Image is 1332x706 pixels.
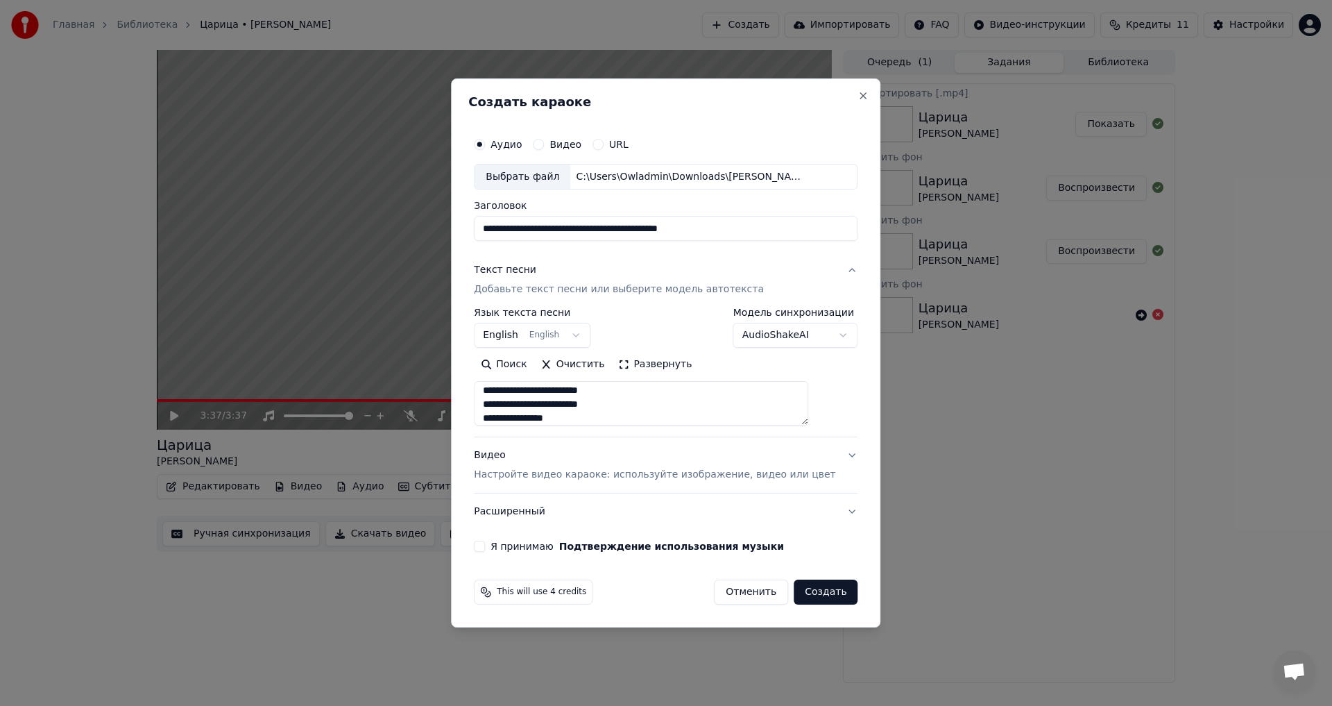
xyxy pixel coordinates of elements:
div: Текст песниДобавьте текст песни или выберите модель автотекста [474,308,857,437]
label: Видео [549,140,581,149]
label: Аудио [490,140,522,149]
button: Создать [794,580,857,605]
p: Добавьте текст песни или выберите модель автотекста [474,283,764,297]
button: Расширенный [474,494,857,530]
label: Язык текста песни [474,308,590,318]
label: Я принимаю [490,541,784,551]
label: Заголовок [474,201,857,211]
p: Настройте видео караоке: используйте изображение, видео или цвет [474,468,835,482]
span: This will use 4 credits [497,587,586,598]
button: Развернуть [611,354,699,376]
label: Модель синхронизации [733,308,858,318]
div: Выбрать файл [475,165,570,190]
button: Поиск [474,354,533,376]
label: URL [609,140,629,149]
div: Текст песни [474,264,536,278]
button: Я принимаю [559,541,784,551]
button: Текст песниДобавьте текст песни или выберите модель автотекста [474,253,857,308]
button: Отменить [714,580,788,605]
button: ВидеоНастройте видео караоке: используйте изображение, видео или цвет [474,438,857,494]
div: C:\Users\Owladmin\Downloads\[PERSON_NAME] - Чёрно-белый цвет [[DOMAIN_NAME]].mp3 [570,170,806,184]
h2: Создать караоке [468,96,863,108]
button: Очистить [534,354,612,376]
div: Видео [474,449,835,482]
